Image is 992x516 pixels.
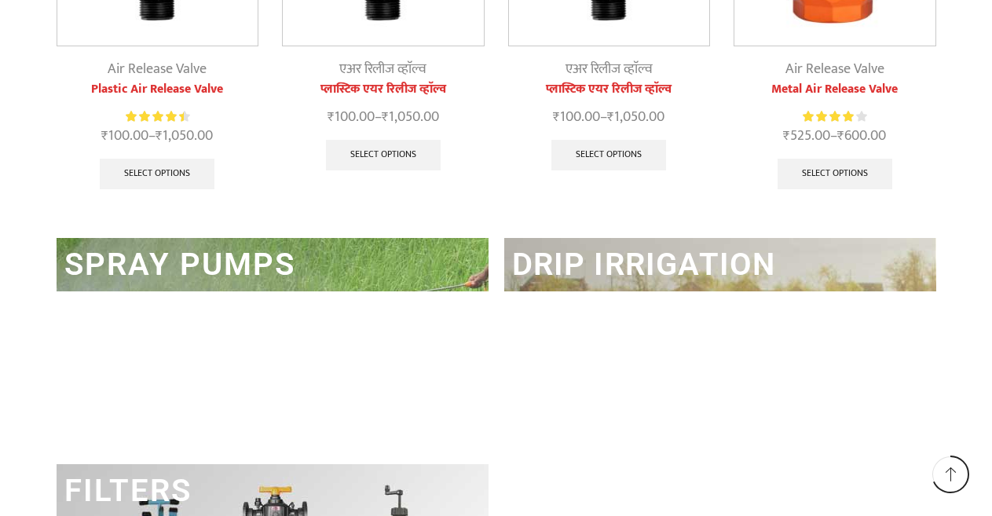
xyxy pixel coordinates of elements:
a: Plastic Air Release Valve [57,80,259,99]
span: ₹ [382,105,389,129]
a: DRIP IRRIGATION [512,246,776,283]
bdi: 1,050.00 [607,105,664,129]
a: SPRAY PUMPS [64,246,295,283]
div: Rated 4.14 out of 5 [803,108,866,125]
bdi: 525.00 [783,124,830,148]
bdi: 1,050.00 [382,105,439,129]
a: Select options for “Metal Air Release Valve” [778,159,892,190]
a: Air Release Valve [785,57,884,81]
a: एअर रिलीज व्हाॅल्व [566,57,653,81]
a: प्लास्टिक एयर रिलीज व्हाॅल्व [508,80,711,99]
a: Air Release Valve [108,57,207,81]
span: – [282,107,485,128]
span: Rated out of 5 [803,108,855,125]
bdi: 1,050.00 [156,124,213,148]
span: ₹ [553,105,560,129]
span: – [734,126,936,147]
span: Rated out of 5 [126,108,184,125]
span: ₹ [783,124,790,148]
span: ₹ [101,124,108,148]
a: प्लास्टिक एयर रिलीज व्हाॅल्व [282,80,485,99]
bdi: 100.00 [101,124,148,148]
span: ₹ [156,124,163,148]
bdi: 100.00 [553,105,600,129]
bdi: 600.00 [837,124,886,148]
a: Select options for “प्लास्टिक एयर रिलीज व्हाॅल्व” [326,140,441,171]
a: Select options for “प्लास्टिक एयर रिलीज व्हाॅल्व” [551,140,666,171]
span: – [57,126,259,147]
a: Select options for “Plastic Air Release Valve” [100,159,214,190]
a: Metal Air Release Valve [734,80,936,99]
span: ₹ [837,124,844,148]
span: ₹ [607,105,614,129]
a: FILTERS [64,472,192,509]
a: एअर रिलीज व्हाॅल्व [339,57,426,81]
bdi: 100.00 [328,105,375,129]
div: Rated 4.57 out of 5 [126,108,189,125]
span: – [508,107,711,128]
span: ₹ [328,105,335,129]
